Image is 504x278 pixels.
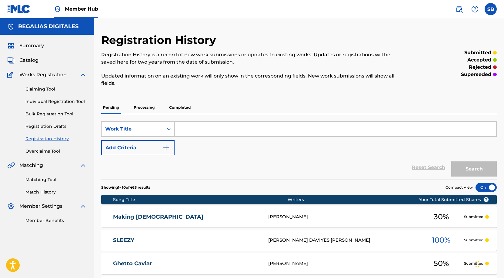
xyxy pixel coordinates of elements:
h5: REGALIAS DIGITALES [18,23,78,30]
img: Top Rightsholder [54,5,61,13]
div: [PERSON_NAME] DAVIYES [PERSON_NAME] [268,237,419,244]
p: Completed [167,101,192,114]
img: help [471,5,479,13]
p: rejected [469,64,491,71]
p: submitted [464,49,491,56]
a: Bulk Registration Tool [25,111,87,117]
img: expand [79,162,87,169]
img: search [456,5,463,13]
span: Your Total Submitted Shares [419,197,489,203]
span: 50 % [434,258,449,269]
a: Making [DEMOGRAPHIC_DATA] [113,213,260,220]
a: Public Search [453,3,465,15]
a: SummarySummary [7,42,44,49]
iframe: Chat Widget [474,249,504,278]
span: Matching [19,162,43,169]
img: MLC Logo [7,5,31,13]
img: expand [79,71,87,78]
a: Ghetto Caviar [113,260,260,267]
p: Registration History is a record of new work submissions or updates to existing works. Updates or... [101,51,406,66]
iframe: Resource Center [487,183,504,232]
div: Drag [476,255,479,273]
form: Search Form [101,121,497,180]
div: Writers [288,197,438,203]
span: Member Settings [19,203,62,210]
div: [PERSON_NAME] [268,260,419,267]
a: SLEEZY [113,237,260,244]
p: Showing 1 - 10 of 463 results [101,185,150,190]
div: Song Title [113,197,288,203]
div: User Menu [485,3,497,15]
span: 100 % [432,235,450,246]
a: CatalogCatalog [7,57,38,64]
img: Summary [7,42,15,49]
img: Member Settings [7,203,15,210]
div: Work Title [105,125,160,133]
p: Submitted [464,261,483,266]
p: Submitted [464,214,483,220]
a: Registration Drafts [25,123,87,130]
img: 9d2ae6d4665cec9f34b9.svg [162,144,170,151]
p: Submitted [464,237,483,243]
p: Pending [101,101,121,114]
a: Overclaims Tool [25,148,87,154]
button: Add Criteria [101,140,175,155]
span: 30 % [434,211,449,222]
a: Claiming Tool [25,86,87,92]
a: Individual Registration Tool [25,98,87,105]
img: Catalog [7,57,15,64]
img: Matching [7,162,15,169]
img: Accounts [7,23,15,30]
p: superseded [461,71,491,78]
span: Member Hub [65,5,98,12]
h2: Registration History [101,33,219,47]
a: Registration History [25,136,87,142]
p: Processing [132,101,156,114]
p: accepted [467,56,491,64]
span: Summary [19,42,44,49]
span: Works Registration [19,71,67,78]
img: expand [79,203,87,210]
a: Member Benefits [25,217,87,224]
div: Help [469,3,481,15]
a: Matching Tool [25,177,87,183]
p: Updated information on an existing work will only show in the corresponding fields. New work subm... [101,72,406,87]
a: Match History [25,189,87,195]
span: ? [484,197,489,202]
img: Works Registration [7,71,15,78]
span: Compact View [446,185,473,190]
div: [PERSON_NAME] [268,213,419,220]
span: Catalog [19,57,38,64]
